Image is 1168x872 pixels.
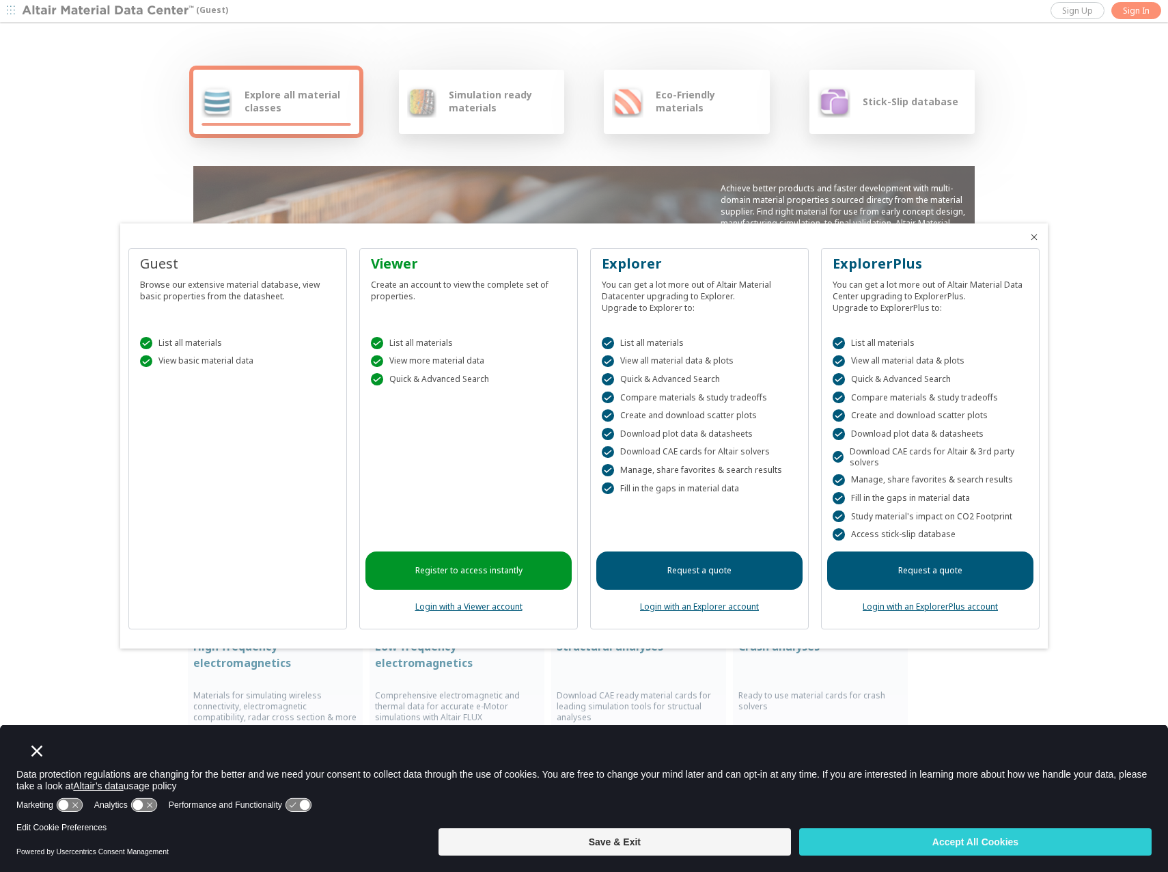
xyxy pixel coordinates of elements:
div: List all materials [371,337,566,349]
div: Fill in the gaps in material data [602,482,797,495]
div: You can get a lot more out of Altair Material Data Center upgrading to ExplorerPlus. Upgrade to E... [833,273,1028,314]
div:  [833,373,845,385]
a: Request a quote [827,551,1033,590]
div: Access stick-slip database [833,528,1028,541]
a: Login with an Explorer account [640,601,759,612]
div: View more material data [371,355,566,368]
div: Quick & Advanced Search [371,373,566,385]
div: ExplorerPlus [833,254,1028,273]
div:  [833,392,845,404]
div:  [371,355,383,368]
div: Create an account to view the complete set of properties. [371,273,566,302]
div: List all materials [833,337,1028,349]
div:  [140,337,152,349]
div:  [833,355,845,368]
div:  [371,373,383,385]
a: Request a quote [596,551,803,590]
div: Create and download scatter plots [833,409,1028,422]
div:  [833,492,845,504]
div: Manage, share favorites & search results [602,464,797,476]
div: Download plot data & datasheets [602,428,797,440]
button: Close [1029,232,1040,243]
div: Guest [140,254,335,273]
a: Register to access instantly [365,551,572,590]
div:  [833,337,845,349]
div:  [602,446,614,459]
div:  [602,355,614,368]
div: List all materials [140,337,335,349]
div:  [602,464,614,476]
div:  [833,528,845,541]
div:  [602,409,614,422]
div: List all materials [602,337,797,349]
div: Compare materials & study tradeoffs [602,392,797,404]
div: Explorer [602,254,797,273]
div: Quick & Advanced Search [833,373,1028,385]
div: Study material's impact on CO2 Footprint [833,510,1028,523]
div: Browse our extensive material database, view basic properties from the datasheet. [140,273,335,302]
div:  [833,451,844,463]
div: Compare materials & study tradeoffs [833,392,1028,404]
div:  [602,428,614,440]
div:  [602,392,614,404]
div:  [833,409,845,422]
div: Viewer [371,254,566,273]
div: Download plot data & datasheets [833,428,1028,440]
div: View all material data & plots [833,355,1028,368]
div: Quick & Advanced Search [602,373,797,385]
div:  [602,373,614,385]
div: Download CAE cards for Altair solvers [602,446,797,459]
div:  [602,482,614,495]
div:  [833,474,845,487]
div: Download CAE cards for Altair & 3rd party solvers [833,446,1028,468]
div: You can get a lot more out of Altair Material Datacenter upgrading to Explorer. Upgrade to Explor... [602,273,797,314]
div:  [371,337,383,349]
div:  [602,337,614,349]
div: Fill in the gaps in material data [833,492,1028,504]
div:  [140,355,152,368]
div:  [833,428,845,440]
div: View basic material data [140,355,335,368]
div: View all material data & plots [602,355,797,368]
div: Manage, share favorites & search results [833,474,1028,487]
div: Create and download scatter plots [602,409,797,422]
div:  [833,510,845,523]
a: Login with a Viewer account [415,601,523,612]
a: Login with an ExplorerPlus account [863,601,998,612]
